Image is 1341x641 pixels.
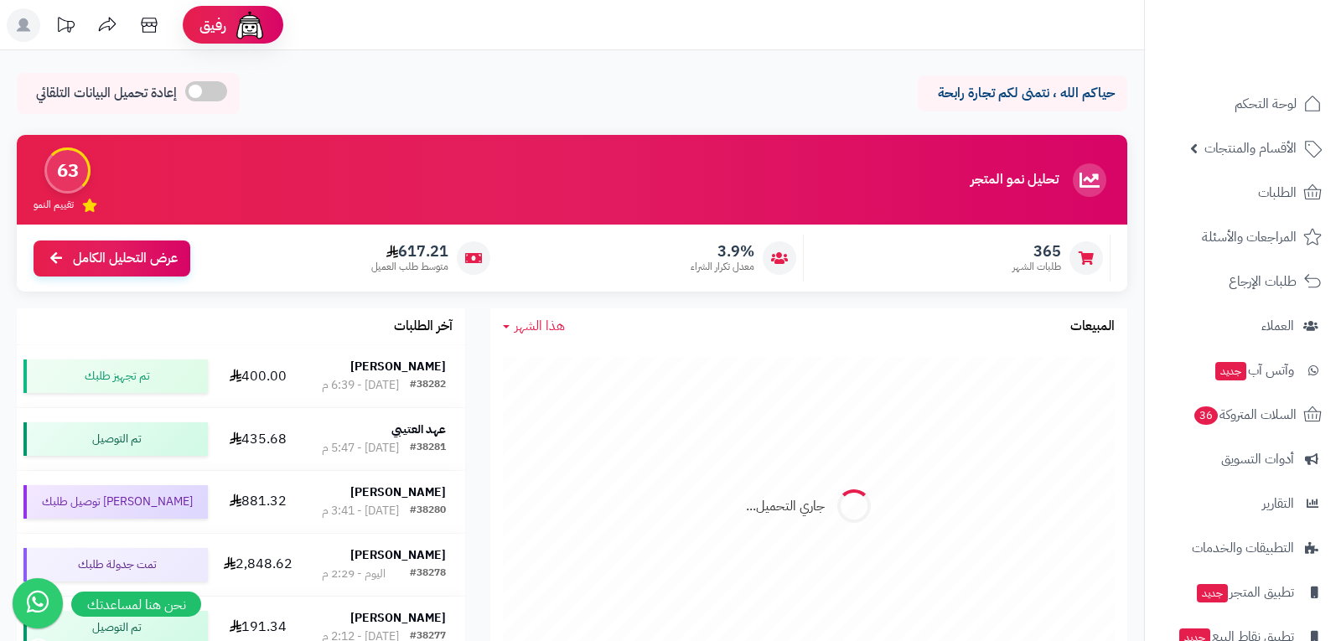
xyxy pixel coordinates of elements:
span: الأقسام والمنتجات [1204,137,1297,160]
p: حياكم الله ، نتمنى لكم تجارة رابحة [930,84,1115,103]
span: تطبيق المتجر [1195,581,1294,604]
span: 617.21 [371,242,448,261]
a: تحديثات المنصة [44,8,86,46]
span: عرض التحليل الكامل [73,249,178,268]
strong: [PERSON_NAME] [350,546,446,564]
a: الطلبات [1155,173,1331,213]
div: #38280 [410,503,446,520]
div: #38278 [410,566,446,582]
span: وآتس آب [1214,359,1294,382]
td: 2,848.62 [215,534,303,596]
span: رفيق [199,15,226,35]
a: التطبيقات والخدمات [1155,528,1331,568]
span: السلات المتروكة [1193,403,1297,426]
div: [DATE] - 6:39 م [322,377,399,394]
a: العملاء [1155,306,1331,346]
a: السلات المتروكة36 [1155,395,1331,435]
td: 881.32 [215,471,303,533]
div: [DATE] - 3:41 م [322,503,399,520]
a: وآتس آبجديد [1155,350,1331,390]
div: تم التوصيل [23,422,208,456]
span: إعادة تحميل البيانات التلقائي [36,84,177,103]
div: جاري التحميل... [746,497,825,516]
a: التقارير [1155,483,1331,524]
span: طلبات الإرجاع [1229,270,1297,293]
img: ai-face.png [233,8,267,42]
a: طلبات الإرجاع [1155,261,1331,302]
span: متوسط طلب العميل [371,260,448,274]
h3: آخر الطلبات [394,319,453,334]
span: العملاء [1261,314,1294,338]
img: logo-2.png [1227,47,1325,82]
strong: عهد العتيبي [391,421,446,438]
span: التقارير [1262,492,1294,515]
div: #38282 [410,377,446,394]
div: [PERSON_NAME] توصيل طلبك [23,485,208,519]
strong: [PERSON_NAME] [350,358,446,375]
a: المراجعات والأسئلة [1155,217,1331,257]
td: 435.68 [215,408,303,470]
span: هذا الشهر [515,316,565,336]
strong: [PERSON_NAME] [350,483,446,501]
span: 365 [1012,242,1061,261]
span: 36 [1194,406,1218,425]
strong: [PERSON_NAME] [350,609,446,627]
span: المراجعات والأسئلة [1202,225,1297,249]
span: لوحة التحكم [1235,92,1297,116]
a: تطبيق المتجرجديد [1155,572,1331,613]
a: عرض التحليل الكامل [34,240,190,277]
span: تقييم النمو [34,198,74,212]
span: جديد [1215,362,1246,380]
a: هذا الشهر [503,317,565,336]
a: لوحة التحكم [1155,84,1331,124]
span: التطبيقات والخدمات [1192,536,1294,560]
h3: تحليل نمو المتجر [971,173,1059,188]
span: جديد [1197,584,1228,602]
span: 3.9% [691,242,754,261]
h3: المبيعات [1070,319,1115,334]
span: طلبات الشهر [1012,260,1061,274]
td: 400.00 [215,345,303,407]
a: أدوات التسويق [1155,439,1331,479]
span: أدوات التسويق [1221,447,1294,471]
div: تمت جدولة طلبك [23,548,208,582]
div: اليوم - 2:29 م [322,566,386,582]
div: #38281 [410,440,446,457]
span: الطلبات [1258,181,1297,204]
div: تم تجهيز طلبك [23,359,208,393]
span: معدل تكرار الشراء [691,260,754,274]
div: [DATE] - 5:47 م [322,440,399,457]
